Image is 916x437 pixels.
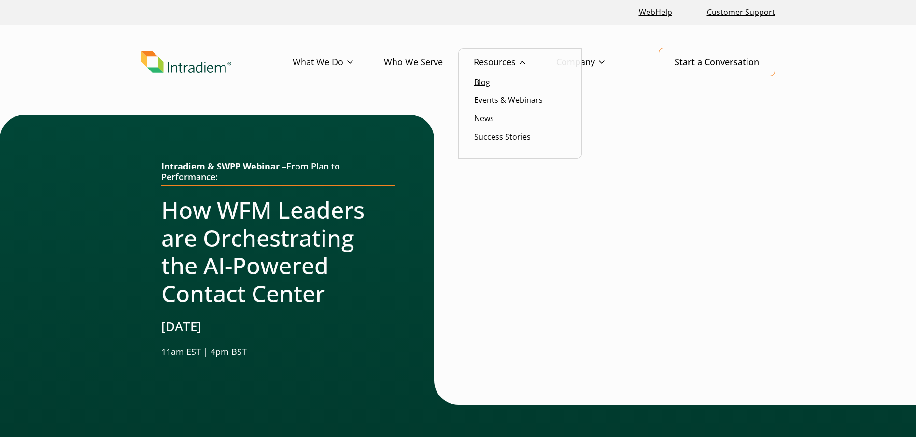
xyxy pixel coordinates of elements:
[141,51,231,73] img: Intradiem
[659,48,775,76] a: Start a Conversation
[161,160,286,172] strong: Intradiem & SWPP Webinar –
[703,2,779,23] a: Customer Support
[474,77,490,87] a: Blog
[474,95,543,105] a: Events & Webinars
[474,131,531,142] a: Success Stories
[161,346,395,358] p: 11am EST | 4pm BST
[161,196,395,307] h2: How WFM Leaders are Orchestrating the AI-Powered Contact Center
[141,51,293,73] a: Link to homepage of Intradiem
[293,48,384,76] a: What We Do
[384,48,474,76] a: Who We Serve
[161,319,395,334] h3: [DATE]
[635,2,676,23] a: Link opens in a new window
[161,161,395,186] h2: From Plan to Performance:
[474,48,556,76] a: Resources
[474,113,494,124] a: News
[556,48,635,76] a: Company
